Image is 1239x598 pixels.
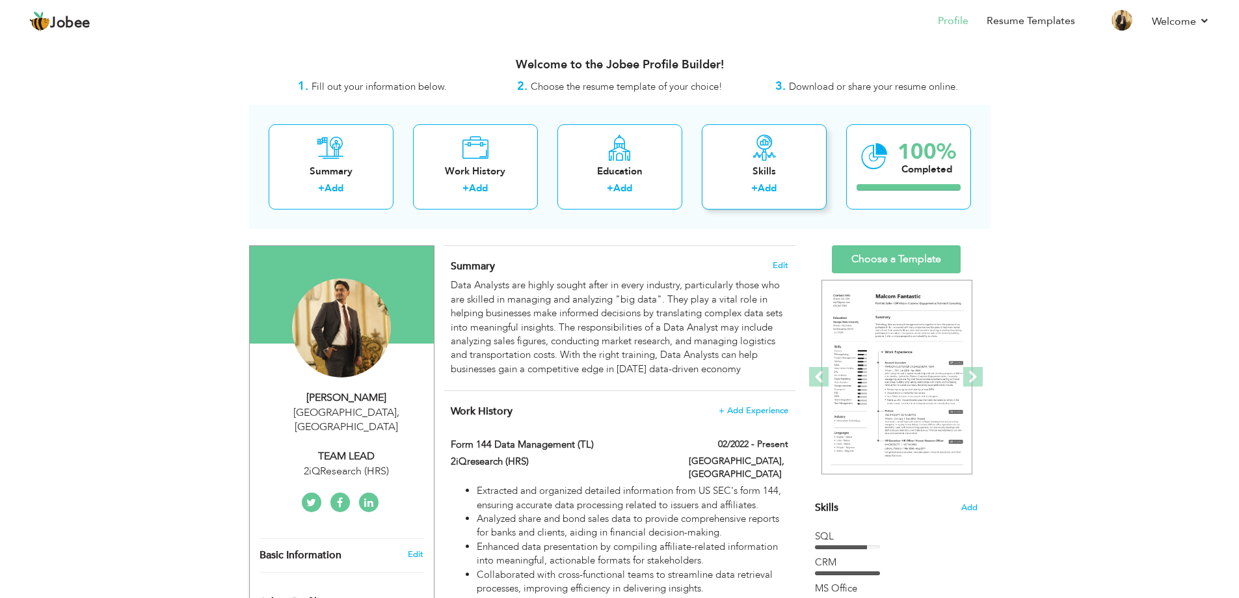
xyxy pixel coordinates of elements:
[451,455,669,469] label: 2iQresearch (HRS)
[451,279,788,376] div: Data Analysts are highly sought after in every industry, particularly those who are skilled in ma...
[719,406,788,415] span: + Add Experience
[408,549,423,560] a: Edit
[298,78,308,94] strong: 1.
[815,556,978,569] div: CRM
[50,16,90,31] span: Jobee
[789,80,958,93] span: Download or share your resume online.
[451,405,788,418] h4: This helps to show the companies you have worked for.
[249,59,991,72] h3: Welcome to the Jobee Profile Builder!
[815,530,978,543] div: SQL
[260,449,434,464] div: TEAM LEAD
[712,165,816,178] div: Skills
[279,165,383,178] div: Summary
[260,405,434,435] div: [GEOGRAPHIC_DATA] [GEOGRAPHIC_DATA]
[260,390,434,405] div: [PERSON_NAME]
[451,260,788,273] h4: Adding a summary is a quick and easy way to highlight your experience and interests.
[1112,10,1132,31] img: Profile Img
[312,80,447,93] span: Fill out your information below.
[898,163,956,176] div: Completed
[397,405,399,420] span: ,
[469,182,488,195] a: Add
[775,78,786,94] strong: 3.
[477,512,788,540] li: Analyzed share and bond sales data to provide comprehensive reports for banks and clients, aiding...
[751,182,758,195] label: +
[29,11,90,32] a: Jobee
[531,80,723,93] span: Choose the resume template of your choice!
[938,14,968,29] a: Profile
[517,78,527,94] strong: 2.
[325,182,343,195] a: Add
[1152,14,1210,29] a: Welcome
[898,141,956,163] div: 100%
[260,464,434,479] div: 2iQResearch (HRS)
[718,438,788,451] label: 02/2022 - Present
[607,182,613,195] label: +
[815,500,838,515] span: Skills
[773,261,788,270] span: Edit
[832,245,961,273] a: Choose a Template
[260,550,341,562] span: Basic Information
[423,165,527,178] div: Work History
[477,540,788,568] li: Enhanced data presentation by compiling affiliate-related information into meaningful, actionable...
[451,259,495,273] span: Summary
[613,182,632,195] a: Add
[477,568,788,596] li: Collaborated with cross-functional teams to streamline data retrieval processes, improving effici...
[292,279,391,377] img: Waqas Butt
[568,165,672,178] div: Education
[477,484,788,512] li: Extracted and organized detailed information from US SEC's form 144, ensuring accurate data proce...
[689,455,788,481] label: [GEOGRAPHIC_DATA], [GEOGRAPHIC_DATA]
[318,182,325,195] label: +
[758,182,777,195] a: Add
[961,502,978,514] span: Add
[451,404,513,418] span: Work History
[29,11,50,32] img: jobee.io
[451,438,669,452] label: Form 144 Data Management (TL)
[462,182,469,195] label: +
[815,582,978,595] div: MS Office
[987,14,1075,29] a: Resume Templates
